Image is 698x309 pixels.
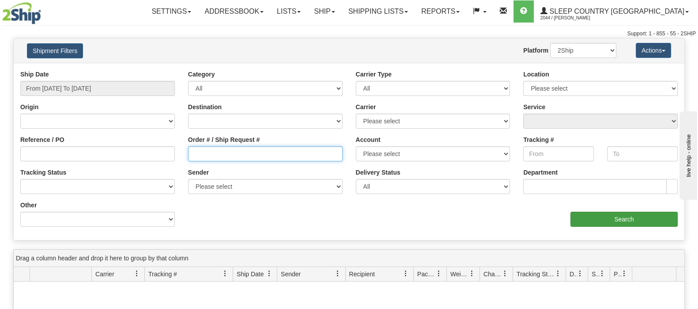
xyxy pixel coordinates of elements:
[356,135,381,144] label: Account
[607,146,678,161] input: To
[14,250,684,267] div: grid grouping header
[592,270,599,278] span: Shipment Issues
[148,270,177,278] span: Tracking #
[551,266,566,281] a: Tracking Status filter column settings
[237,270,264,278] span: Ship Date
[464,266,479,281] a: Weight filter column settings
[188,135,260,144] label: Order # / Ship Request #
[20,70,49,79] label: Ship Date
[2,30,696,38] div: Support: 1 - 855 - 55 - 2SHIP
[547,8,684,15] span: Sleep Country [GEOGRAPHIC_DATA]
[523,103,545,111] label: Service
[218,266,233,281] a: Tracking # filter column settings
[307,0,341,23] a: Ship
[483,270,502,278] span: Charge
[349,270,375,278] span: Recipient
[356,70,392,79] label: Carrier Type
[7,8,82,14] div: live help - online
[450,270,469,278] span: Weight
[198,0,270,23] a: Addressbook
[636,43,671,58] button: Actions
[281,270,301,278] span: Sender
[20,135,64,144] label: Reference / PO
[342,0,415,23] a: Shipping lists
[95,270,114,278] span: Carrier
[356,168,400,177] label: Delivery Status
[20,103,38,111] label: Origin
[523,168,558,177] label: Department
[498,266,513,281] a: Charge filter column settings
[145,0,198,23] a: Settings
[27,43,83,58] button: Shipment Filters
[270,0,307,23] a: Lists
[614,270,621,278] span: Pickup Status
[534,0,695,23] a: Sleep Country [GEOGRAPHIC_DATA] 2044 / [PERSON_NAME]
[523,146,594,161] input: From
[188,103,222,111] label: Destination
[2,2,41,24] img: logo2044.jpg
[188,168,209,177] label: Sender
[523,135,554,144] label: Tracking #
[415,0,466,23] a: Reports
[20,168,66,177] label: Tracking Status
[398,266,413,281] a: Recipient filter column settings
[431,266,446,281] a: Packages filter column settings
[129,266,144,281] a: Carrier filter column settings
[573,266,588,281] a: Delivery Status filter column settings
[595,266,610,281] a: Shipment Issues filter column settings
[188,70,215,79] label: Category
[517,270,555,278] span: Tracking Status
[678,109,697,199] iframe: chat widget
[330,266,345,281] a: Sender filter column settings
[356,103,376,111] label: Carrier
[540,14,607,23] span: 2044 / [PERSON_NAME]
[617,266,632,281] a: Pickup Status filter column settings
[523,46,548,55] label: Platform
[523,70,549,79] label: Location
[417,270,436,278] span: Packages
[570,270,577,278] span: Delivery Status
[570,212,678,227] input: Search
[20,201,37,210] label: Other
[262,266,277,281] a: Ship Date filter column settings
